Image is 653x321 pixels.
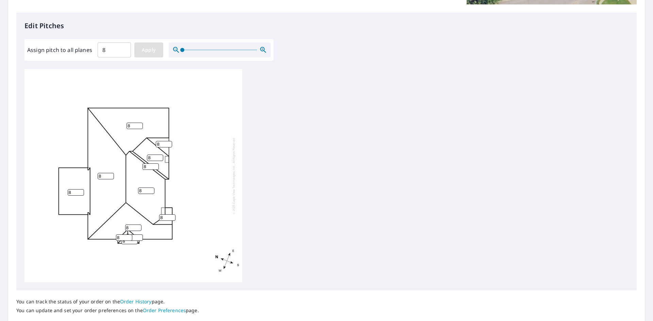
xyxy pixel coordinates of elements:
[16,299,199,305] p: You can track the status of your order on the page.
[120,298,152,305] a: Order History
[27,46,92,54] label: Assign pitch to all planes
[98,40,131,59] input: 00.0
[16,307,199,314] p: You can update and set your order preferences on the page.
[134,42,163,57] button: Apply
[140,46,158,54] span: Apply
[24,21,629,31] p: Edit Pitches
[143,307,186,314] a: Order Preferences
